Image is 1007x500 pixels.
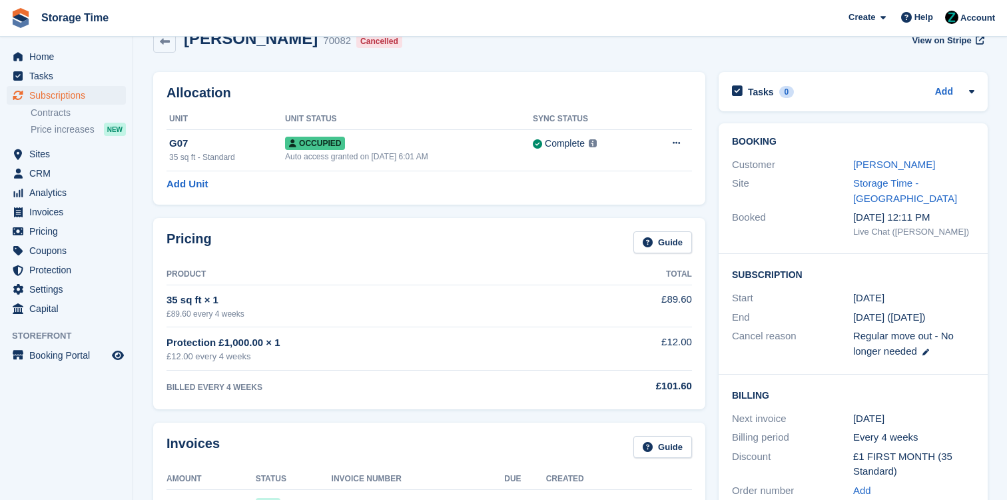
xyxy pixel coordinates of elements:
a: View on Stripe [906,29,987,51]
div: End [732,310,853,325]
th: Amount [167,469,256,490]
span: CRM [29,164,109,183]
a: menu [7,203,126,221]
div: 0 [779,86,795,98]
div: Live Chat ([PERSON_NAME]) [853,225,974,239]
td: £12.00 [565,327,692,371]
div: 35 sq ft - Standard [169,151,285,163]
div: Every 4 weeks [853,430,974,445]
div: Booked [732,210,853,238]
span: Occupied [285,137,345,150]
h2: Allocation [167,85,692,101]
div: £1 FIRST MONTH (35 Standard) [853,449,974,479]
th: Created [546,469,692,490]
div: [DATE] 12:11 PM [853,210,974,225]
span: Create [848,11,875,24]
h2: Booking [732,137,974,147]
div: Customer [732,157,853,173]
div: £89.60 every 4 weeks [167,308,565,320]
a: Storage Time - [GEOGRAPHIC_DATA] [853,177,957,204]
span: Subscriptions [29,86,109,105]
a: menu [7,47,126,66]
div: G07 [169,136,285,151]
th: Unit Status [285,109,533,130]
a: Price increases NEW [31,122,126,137]
a: [PERSON_NAME] [853,159,935,170]
th: Invoice Number [332,469,505,490]
th: Total [565,264,692,285]
div: Cancelled [356,35,402,48]
span: View on Stripe [912,34,971,47]
img: stora-icon-8386f47178a22dfd0bd8f6a31ec36ba5ce8667c1dd55bd0f319d3a0aa187defe.svg [11,8,31,28]
div: Complete [545,137,585,151]
span: Protection [29,261,109,279]
div: NEW [104,123,126,136]
div: Auto access granted on [DATE] 6:01 AM [285,151,533,163]
h2: Tasks [748,86,774,98]
span: Capital [29,299,109,318]
div: Cancel reason [732,329,853,359]
div: Order number [732,483,853,499]
img: icon-info-grey-7440780725fd019a000dd9b08b2336e03edf1995a4989e88bcd33f0948082b44.svg [589,139,597,147]
th: Product [167,264,565,285]
a: Storage Time [36,7,114,29]
a: menu [7,346,126,365]
a: Guide [633,436,692,458]
a: Preview store [110,347,126,363]
a: Add [853,483,871,499]
div: Site [732,176,853,206]
a: Contracts [31,107,126,119]
a: Add [935,85,953,100]
span: Account [960,11,995,25]
a: menu [7,145,126,163]
th: Unit [167,109,285,130]
span: Price increases [31,123,95,136]
div: [DATE] [853,411,974,427]
th: Due [504,469,545,490]
a: menu [7,261,126,279]
span: Storefront [12,329,133,343]
div: BILLED EVERY 4 WEEKS [167,381,565,393]
time: 2025-02-10 01:00:00 UTC [853,291,884,306]
a: Guide [633,231,692,253]
span: Settings [29,280,109,299]
h2: Pricing [167,231,212,253]
span: Booking Portal [29,346,109,365]
span: Sites [29,145,109,163]
h2: Billing [732,388,974,401]
a: menu [7,222,126,241]
div: 70082 [323,33,351,49]
td: £89.60 [565,285,692,327]
span: Coupons [29,241,109,260]
div: £12.00 every 4 weeks [167,350,565,363]
span: Regular move out - No longer needed [853,330,954,357]
a: menu [7,164,126,183]
th: Sync Status [533,109,643,130]
a: menu [7,67,126,85]
h2: Subscription [732,267,974,281]
div: 35 sq ft × 1 [167,293,565,308]
span: [DATE] ([DATE]) [853,311,926,323]
div: Discount [732,449,853,479]
span: Pricing [29,222,109,241]
div: Protection £1,000.00 × 1 [167,335,565,351]
span: Home [29,47,109,66]
a: menu [7,183,126,202]
h2: [PERSON_NAME] [184,29,318,47]
span: Analytics [29,183,109,202]
th: Status [256,469,332,490]
a: menu [7,241,126,260]
div: Start [732,291,853,306]
span: Help [914,11,933,24]
a: Add Unit [167,177,208,192]
a: menu [7,299,126,318]
a: menu [7,280,126,299]
a: menu [7,86,126,105]
div: £101.60 [565,379,692,394]
h2: Invoices [167,436,220,458]
img: Zain Sarwar [945,11,958,24]
span: Invoices [29,203,109,221]
div: Next invoice [732,411,853,427]
span: Tasks [29,67,109,85]
div: Billing period [732,430,853,445]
